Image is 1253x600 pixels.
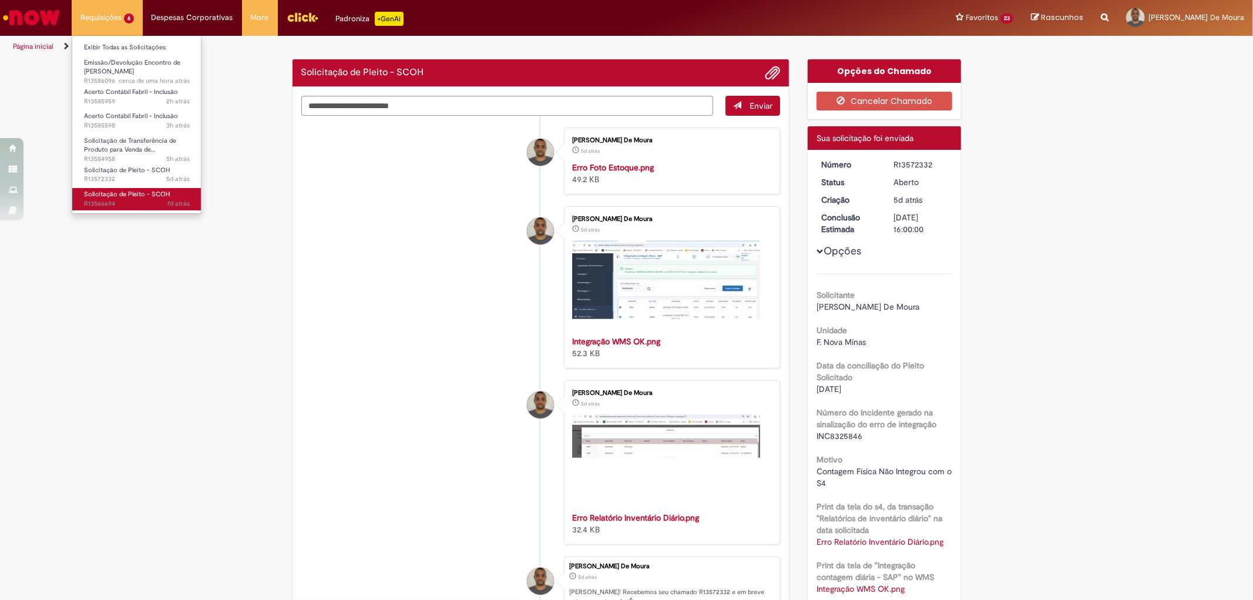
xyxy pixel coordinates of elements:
span: 5d atrás [893,195,922,205]
div: Emerson Nunes De Moura [527,568,554,595]
div: [PERSON_NAME] De Moura [572,137,768,144]
span: R13585598 [84,121,190,130]
a: Aberto R13572332 : Solicitação de Pleito - SCOH [72,164,201,186]
a: Aberto R13584958 : Solicitação de Transferência de Produto para Venda de Funcionário [72,135,201,160]
b: Unidade [817,325,847,336]
div: 26/09/2025 20:02:42 [893,194,948,206]
time: 26/09/2025 20:02:43 [166,175,190,183]
a: Exibir Todas as Solicitações [72,41,201,54]
button: Adicionar anexos [765,65,780,81]
span: 5d atrás [578,574,597,581]
a: Aberto R13566694 : Solicitação de Pleito - SCOH [72,188,201,210]
div: Padroniza [336,12,404,26]
div: [PERSON_NAME] De Moura [572,216,768,223]
span: R13585959 [84,97,190,106]
a: Aberto R13585959 : Acerto Contábil Fabril - Inclusão [72,86,201,108]
span: Solicitação de Pleito - SCOH [84,166,170,175]
div: [PERSON_NAME] De Moura [572,390,768,397]
span: 7d atrás [167,199,190,208]
span: R13566694 [84,199,190,209]
textarea: Digite sua mensagem aqui... [301,96,714,116]
a: Aberto R13586096 : Emissão/Devolução Encontro de Contas Fornecedor [72,56,201,82]
span: 5d atrás [581,226,600,233]
a: Aberto R13585598 : Acerto Contábil Fabril - Inclusão [72,110,201,132]
span: 2h atrás [166,97,190,106]
span: 5d atrás [581,400,600,407]
time: 26/09/2025 20:02:42 [893,195,922,205]
time: 26/09/2025 20:02:42 [578,574,597,581]
span: [DATE] [817,384,841,394]
span: Emissão/Devolução Encontro de [PERSON_NAME] [84,58,180,76]
span: Acerto Contábil Fabril - Inclusão [84,112,178,120]
div: R13572332 [893,159,948,170]
dt: Número [812,159,885,170]
dt: Criação [812,194,885,206]
h2: Solicitação de Pleito - SCOH Histórico de tíquete [301,68,424,78]
button: Cancelar Chamado [817,92,952,110]
span: Sua solicitação foi enviada [817,133,913,143]
span: Favoritos [966,12,998,24]
time: 26/09/2025 20:01:07 [581,226,600,233]
a: Erro Relatório Inventário Diário.png [572,512,699,523]
a: Rascunhos [1031,12,1083,24]
span: [PERSON_NAME] De Moura [1148,12,1244,22]
span: More [251,12,269,24]
div: 49.2 KB [572,162,768,185]
div: 32.4 KB [572,512,768,535]
span: 5h atrás [166,155,190,163]
span: Contagem Física Não Integrou com o S4 [817,466,954,488]
span: INC8325846 [817,431,862,441]
span: 5d atrás [166,175,190,183]
span: F. Nova Minas [817,337,866,347]
p: +GenAi [375,12,404,26]
b: Print da tela do s4, da transação "Relatórios de inventário diário" na data solicitada [817,501,942,535]
time: 26/09/2025 20:00:30 [581,400,600,407]
a: Página inicial [13,42,53,51]
time: 25/09/2025 13:44:59 [167,199,190,208]
a: Integração WMS OK.png [572,336,660,347]
span: Requisições [80,12,122,24]
span: Rascunhos [1041,12,1083,23]
a: Erro Foto Estoque.png [572,162,654,173]
div: 52.3 KB [572,336,768,359]
span: R13586096 [84,76,190,86]
dt: Conclusão Estimada [812,212,885,235]
div: Opções do Chamado [808,59,961,83]
div: Emerson Nunes De Moura [527,139,554,166]
span: 5d atrás [581,148,600,155]
div: Emerson Nunes De Moura [527,217,554,244]
button: Enviar [725,96,780,116]
span: 23 [1000,14,1013,24]
a: Download de Erro Relatório Inventário Diário.png [817,537,943,547]
div: [DATE] 16:00:00 [893,212,948,235]
time: 01/10/2025 10:30:11 [166,155,190,163]
div: Aberto [893,176,948,188]
b: Motivo [817,454,842,465]
b: Print da tela de "Integração contagem diária - SAP" no WMS [817,560,934,582]
img: click_logo_yellow_360x200.png [287,8,318,26]
span: Solicitação de Transferência de Produto para Venda de… [84,136,176,155]
dt: Status [812,176,885,188]
span: Enviar [750,100,772,111]
div: [PERSON_NAME] De Moura [569,563,774,570]
span: Acerto Contábil Fabril - Inclusão [84,88,178,96]
span: [PERSON_NAME] De Moura [817,301,919,312]
span: Despesas Corporativas [152,12,233,24]
img: ServiceNow [1,6,62,29]
span: cerca de uma hora atrás [119,76,190,85]
a: Download de Integração WMS OK.png [817,584,905,594]
span: Solicitação de Pleito - SCOH [84,190,170,199]
b: Número do Incidente gerado na sinalização do erro de integração [817,407,936,430]
span: R13584958 [84,155,190,164]
ul: Requisições [72,35,201,214]
span: 3h atrás [166,121,190,130]
b: Solicitante [817,290,855,300]
ul: Trilhas de página [9,36,827,58]
div: Emerson Nunes De Moura [527,391,554,418]
span: 6 [124,14,134,24]
b: Data da conciliação do Pleito Solicitado [817,360,924,383]
time: 26/09/2025 20:01:15 [581,148,600,155]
